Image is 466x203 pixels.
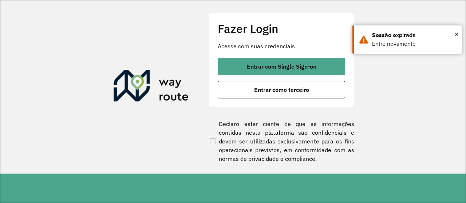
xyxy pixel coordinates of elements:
img: Roteirizador AmbevTech [114,70,189,105]
div: Entre novamente [372,40,456,48]
span: Entrar com Single Sign-on [247,64,316,69]
span: Entrar como terceiro [254,87,309,93]
button: Close [455,29,458,40]
div: Sessão expirada [372,31,456,40]
p: Acesse com suas credenciais [218,42,345,50]
h2: Fazer Login [218,22,345,36]
label: Declaro estar ciente de que as informações contidas nesta plataforma são confidenciais e devem se... [209,119,354,163]
span: × [455,29,458,40]
button: button [218,81,345,98]
button: button [218,58,345,75]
